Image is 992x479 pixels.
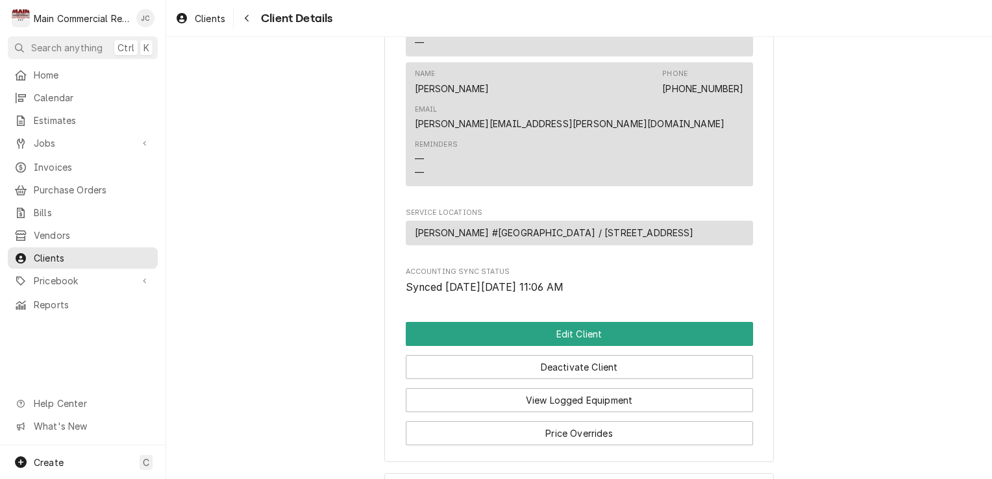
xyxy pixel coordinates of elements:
div: Service Locations List [406,221,753,251]
span: Clients [195,12,225,25]
div: Main Commercial Refrigeration Service's Avatar [12,9,30,27]
div: — [415,152,424,166]
button: View Logged Equipment [406,388,753,412]
div: Email [415,104,438,115]
div: Jan Costello's Avatar [136,9,155,27]
span: Clients [34,251,151,265]
a: Invoices [8,156,158,178]
a: Clients [170,8,230,29]
a: [PHONE_NUMBER] [662,83,743,94]
span: [PERSON_NAME] #[GEOGRAPHIC_DATA] / [STREET_ADDRESS] [415,226,694,239]
div: Button Group Row [406,322,753,346]
span: C [143,456,149,469]
div: Accounting Sync Status [406,267,753,295]
div: M [12,9,30,27]
span: What's New [34,419,150,433]
div: Main Commercial Refrigeration Service [34,12,129,25]
button: Search anythingCtrlK [8,36,158,59]
div: Contact [406,62,753,186]
a: Go to What's New [8,415,158,437]
div: [PERSON_NAME] [415,82,490,95]
div: Email [415,104,725,130]
button: Price Overrides [406,421,753,445]
div: Phone [662,69,688,79]
div: Button Group Row [406,412,753,445]
div: Phone [662,69,743,95]
button: Edit Client [406,322,753,346]
span: Accounting Sync Status [406,280,753,295]
a: Bills [8,202,158,223]
div: JC [136,9,155,27]
a: Estimates [8,110,158,131]
a: Vendors [8,225,158,246]
div: Reminders [415,140,458,150]
div: Button Group Row [406,379,753,412]
a: Home [8,64,158,86]
div: Service Locations [406,208,753,251]
a: Purchase Orders [8,179,158,201]
span: Home [34,68,151,82]
div: Service Location [406,221,753,246]
span: K [143,41,149,55]
a: Go to Help Center [8,393,158,414]
a: Calendar [8,87,158,108]
span: Jobs [34,136,132,150]
span: Ctrl [118,41,134,55]
a: [PERSON_NAME][EMAIL_ADDRESS][PERSON_NAME][DOMAIN_NAME] [415,118,725,129]
span: Calendar [34,91,151,104]
div: Reminders [415,140,458,179]
span: Purchase Orders [34,183,151,197]
span: Reports [34,298,151,312]
span: Service Locations [406,208,753,218]
span: Client Details [257,10,332,27]
a: Clients [8,247,158,269]
a: Go to Jobs [8,132,158,154]
span: Search anything [31,41,103,55]
a: Go to Pricebook [8,270,158,291]
span: Vendors [34,228,151,242]
span: Help Center [34,397,150,410]
div: Name [415,69,490,95]
div: Button Group [406,322,753,445]
span: Bills [34,206,151,219]
span: Estimates [34,114,151,127]
div: Name [415,69,436,79]
span: Pricebook [34,274,132,288]
div: — [415,36,424,49]
button: Navigate back [236,8,257,29]
a: Reports [8,294,158,315]
span: Accounting Sync Status [406,267,753,277]
button: Deactivate Client [406,355,753,379]
div: Button Group Row [406,346,753,379]
div: — [415,166,424,179]
span: Invoices [34,160,151,174]
span: Create [34,457,64,468]
span: Synced [DATE][DATE] 11:06 AM [406,281,564,293]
